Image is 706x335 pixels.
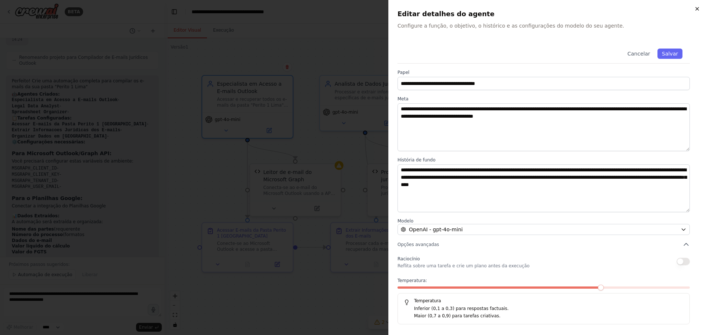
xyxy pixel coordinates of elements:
[397,218,413,224] font: Modelo
[414,298,441,303] font: Temperatura
[397,256,420,261] font: Raciocínio
[662,51,678,57] font: Salvar
[623,49,655,59] button: Cancelar
[627,51,650,57] font: Cancelar
[657,49,682,59] button: Salvar
[397,10,495,18] font: Editar detalhes do agente
[397,157,435,163] font: História de fundo
[397,70,409,75] font: Papel
[397,224,690,235] button: OpenAI - gpt-4o-mini
[414,306,509,311] font: Inferior (0,1 a 0,3) para respostas factuais.
[397,241,690,248] button: Opções avançadas
[397,23,624,29] font: Configure a função, o objetivo, o histórico e as configurações do modelo do seu agente.
[397,278,427,283] font: Temperatura:
[397,96,409,101] font: Meta
[414,313,500,318] font: Maior (0,7 a 0,9) para tarefas criativas.
[409,226,463,233] span: OpenAI - gpt-4o-mini
[397,263,529,268] font: Reflita sobre uma tarefa e crie um plano antes da execução
[397,242,439,247] font: Opções avançadas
